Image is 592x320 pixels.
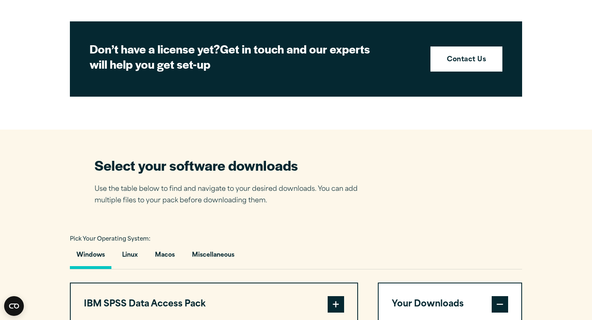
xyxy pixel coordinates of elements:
[90,40,220,57] strong: Don’t have a license yet?
[185,246,241,269] button: Miscellaneous
[430,46,502,72] a: Contact Us
[4,296,24,316] button: Open CMP widget
[116,246,144,269] button: Linux
[95,183,370,207] p: Use the table below to find and navigate to your desired downloads. You can add multiple files to...
[70,246,111,269] button: Windows
[70,237,150,242] span: Pick Your Operating System:
[447,55,486,65] strong: Contact Us
[148,246,181,269] button: Macos
[95,156,370,174] h2: Select your software downloads
[90,41,377,72] h2: Get in touch and our experts will help you get set-up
